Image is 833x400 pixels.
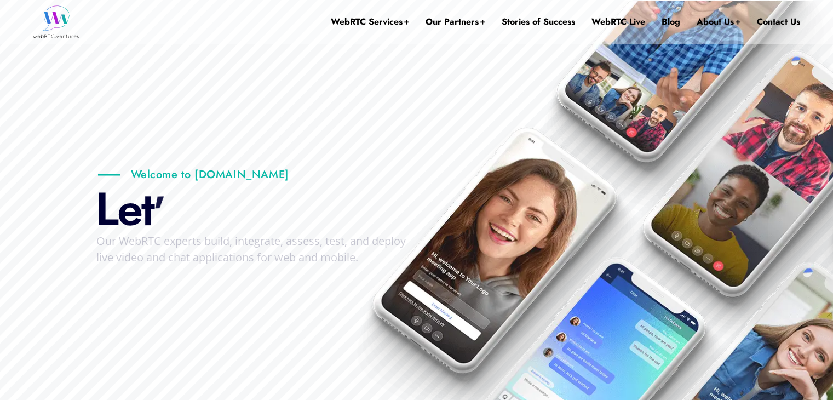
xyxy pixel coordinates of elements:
div: e [117,185,141,234]
p: Welcome to [DOMAIN_NAME] [98,168,289,181]
div: ’ [152,188,167,238]
div: L [95,185,117,234]
img: WebRTC.ventures [33,5,79,38]
div: s [157,217,194,270]
span: Our WebRTC experts build, integrate, assess, test, and deploy live video and chat applications fo... [96,233,406,265]
div: M [187,226,246,289]
div: t [141,185,153,234]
